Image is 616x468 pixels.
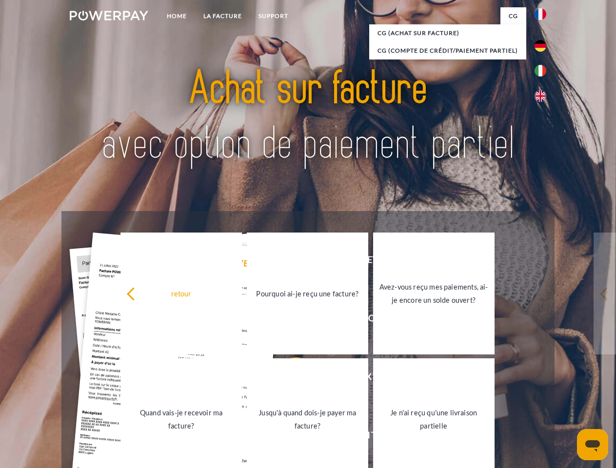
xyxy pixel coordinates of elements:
a: CG (achat sur facture) [369,24,526,42]
img: title-powerpay_fr.svg [93,47,523,187]
div: Avez-vous reçu mes paiements, ai-je encore un solde ouvert? [379,280,489,307]
a: CG (Compte de crédit/paiement partiel) [369,42,526,59]
img: de [535,40,546,52]
a: CG [500,7,526,25]
img: logo-powerpay-white.svg [70,11,148,20]
div: Pourquoi ai-je reçu une facture? [253,287,362,300]
iframe: Bouton de lancement de la fenêtre de messagerie [577,429,608,460]
a: Home [159,7,195,25]
img: it [535,65,546,77]
a: Avez-vous reçu mes paiements, ai-je encore un solde ouvert? [373,233,495,354]
div: Quand vais-je recevoir ma facture? [126,406,236,432]
div: Je n'ai reçu qu'une livraison partielle [379,406,489,432]
a: LA FACTURE [195,7,250,25]
div: retour [126,287,236,300]
img: en [535,90,546,102]
img: fr [535,8,546,20]
a: Support [250,7,297,25]
div: Jusqu'à quand dois-je payer ma facture? [253,406,362,432]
